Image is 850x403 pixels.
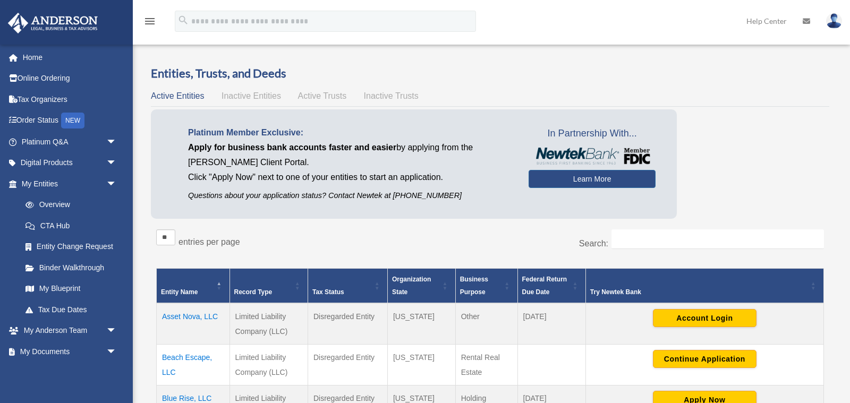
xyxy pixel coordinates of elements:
[188,125,513,140] p: Platinum Member Exclusive:
[106,173,127,195] span: arrow_drop_down
[15,299,127,320] a: Tax Due Dates
[15,194,122,216] a: Overview
[106,362,127,384] span: arrow_drop_down
[308,303,387,345] td: Disregarded Entity
[188,140,513,170] p: by applying from the [PERSON_NAME] Client Portal.
[229,269,308,304] th: Record Type: Activate to sort
[534,148,650,165] img: NewtekBankLogoSM.png
[177,14,189,26] i: search
[7,173,127,194] a: My Entitiesarrow_drop_down
[653,309,756,327] button: Account Login
[455,269,517,304] th: Business Purpose: Activate to sort
[387,345,455,385] td: [US_STATE]
[590,286,807,298] div: Try Newtek Bank
[229,303,308,345] td: Limited Liability Company (LLC)
[151,91,204,100] span: Active Entities
[178,237,240,246] label: entries per page
[106,152,127,174] span: arrow_drop_down
[392,276,431,296] span: Organization State
[188,143,396,152] span: Apply for business bank accounts faster and easier
[143,19,156,28] a: menu
[157,345,230,385] td: Beach Escape, LLC
[7,131,133,152] a: Platinum Q&Aarrow_drop_down
[308,345,387,385] td: Disregarded Entity
[312,288,344,296] span: Tax Status
[460,276,488,296] span: Business Purpose
[455,303,517,345] td: Other
[7,110,133,132] a: Order StatusNEW
[151,65,829,82] h3: Entities, Trusts, and Deeds
[15,278,127,299] a: My Blueprint
[517,269,585,304] th: Federal Return Due Date: Activate to sort
[298,91,347,100] span: Active Trusts
[222,91,281,100] span: Inactive Entities
[61,113,84,128] div: NEW
[7,68,133,89] a: Online Ordering
[364,91,419,100] span: Inactive Trusts
[106,131,127,153] span: arrow_drop_down
[308,269,387,304] th: Tax Status: Activate to sort
[7,89,133,110] a: Tax Organizers
[7,152,133,174] a: Digital Productsarrow_drop_down
[161,288,198,296] span: Entity Name
[143,15,156,28] i: menu
[15,236,127,258] a: Entity Change Request
[188,189,513,202] p: Questions about your application status? Contact Newtek at [PHONE_NUMBER]
[455,345,517,385] td: Rental Real Estate
[234,288,273,296] span: Record Type
[157,269,230,304] th: Entity Name: Activate to invert sorting
[387,269,455,304] th: Organization State: Activate to sort
[387,303,455,345] td: [US_STATE]
[517,303,585,345] td: [DATE]
[529,125,656,142] span: In Partnership With...
[653,350,756,368] button: Continue Application
[106,341,127,363] span: arrow_drop_down
[15,257,127,278] a: Binder Walkthrough
[7,362,133,383] a: Online Learningarrow_drop_down
[653,313,756,322] a: Account Login
[106,320,127,342] span: arrow_drop_down
[579,239,608,248] label: Search:
[157,303,230,345] td: Asset Nova, LLC
[529,170,656,188] a: Learn More
[7,320,133,341] a: My Anderson Teamarrow_drop_down
[229,345,308,385] td: Limited Liability Company (LLC)
[188,170,513,185] p: Click "Apply Now" next to one of your entities to start an application.
[826,13,842,29] img: User Pic
[7,341,133,362] a: My Documentsarrow_drop_down
[585,269,823,304] th: Try Newtek Bank : Activate to sort
[5,13,101,33] img: Anderson Advisors Platinum Portal
[7,47,133,68] a: Home
[15,215,127,236] a: CTA Hub
[522,276,567,296] span: Federal Return Due Date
